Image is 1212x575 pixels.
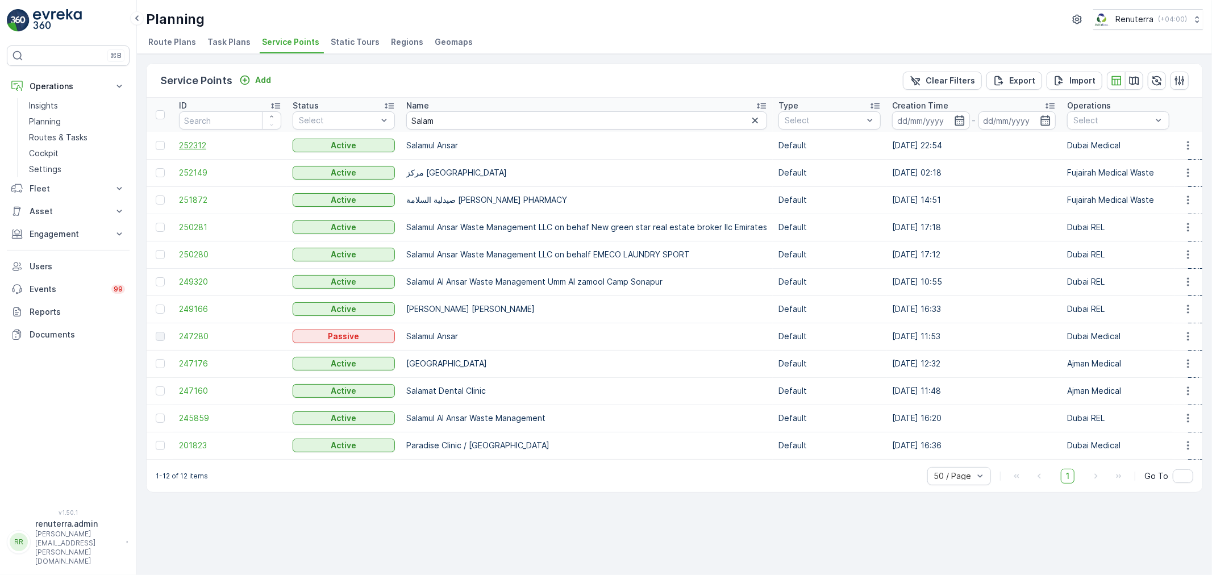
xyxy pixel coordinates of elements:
[179,111,281,130] input: Search
[1069,75,1096,86] p: Import
[7,9,30,32] img: logo
[1067,222,1169,233] p: Dubai REL
[293,384,395,398] button: Active
[179,222,281,233] span: 250281
[406,413,767,424] p: Salamul Al Ansar Waste Management
[785,115,863,126] p: Select
[7,75,130,98] button: Operations
[328,331,360,342] p: Passive
[406,303,767,315] p: [PERSON_NAME] [PERSON_NAME]
[1073,115,1152,126] p: Select
[886,295,1061,323] td: [DATE] 16:33
[1061,469,1074,484] span: 1
[30,228,107,240] p: Engagement
[293,220,395,234] button: Active
[886,323,1061,350] td: [DATE] 11:53
[926,75,975,86] p: Clear Filters
[30,329,125,340] p: Documents
[156,359,165,368] div: Toggle Row Selected
[886,241,1061,268] td: [DATE] 17:12
[1067,140,1169,151] p: Dubai Medical
[1093,13,1111,26] img: Screenshot_2024-07-26_at_13.33.01.png
[892,111,970,130] input: dd/mm/yyyy
[886,186,1061,214] td: [DATE] 14:51
[262,36,319,48] span: Service Points
[1093,9,1203,30] button: Renuterra(+04:00)
[156,141,165,150] div: Toggle Row Selected
[331,385,357,397] p: Active
[435,36,473,48] span: Geomaps
[24,161,130,177] a: Settings
[1009,75,1035,86] p: Export
[1115,14,1153,25] p: Renuterra
[24,130,130,145] a: Routes & Tasks
[886,132,1061,159] td: [DATE] 22:54
[986,72,1042,90] button: Export
[1067,358,1169,369] p: Ajman Medical
[179,440,281,451] a: 201823
[886,214,1061,241] td: [DATE] 17:18
[1067,413,1169,424] p: Dubai REL
[331,303,357,315] p: Active
[179,358,281,369] span: 247176
[179,140,281,151] span: 252312
[406,167,767,178] p: مركز [GEOGRAPHIC_DATA]
[1067,194,1169,206] p: Fujairah Medical Waste
[406,140,767,151] p: Salamul Ansar
[331,358,357,369] p: Active
[406,385,767,397] p: Salamat Dental Clinic
[7,200,130,223] button: Asset
[179,100,187,111] p: ID
[30,261,125,272] p: Users
[179,194,281,206] a: 251872
[7,323,130,346] a: Documents
[146,10,205,28] p: Planning
[156,472,208,481] p: 1-12 of 12 items
[110,51,122,60] p: ⌘B
[293,248,395,261] button: Active
[293,166,395,180] button: Active
[406,111,767,130] input: Search
[886,350,1061,377] td: [DATE] 12:32
[293,302,395,316] button: Active
[293,411,395,425] button: Active
[24,98,130,114] a: Insights
[29,148,59,159] p: Cockpit
[293,439,395,452] button: Active
[886,268,1061,295] td: [DATE] 10:55
[24,145,130,161] a: Cockpit
[30,206,107,217] p: Asset
[156,441,165,450] div: Toggle Row Selected
[299,115,377,126] p: Select
[778,358,881,369] p: Default
[778,167,881,178] p: Default
[156,305,165,314] div: Toggle Row Selected
[886,377,1061,405] td: [DATE] 11:48
[156,168,165,177] div: Toggle Row Selected
[179,167,281,178] a: 252149
[1144,470,1168,482] span: Go To
[293,100,319,111] p: Status
[778,276,881,287] p: Default
[331,276,357,287] p: Active
[30,183,107,194] p: Fleet
[156,386,165,395] div: Toggle Row Selected
[156,223,165,232] div: Toggle Row Selected
[255,74,271,86] p: Add
[1067,385,1169,397] p: Ajman Medical
[179,413,281,424] a: 245859
[7,255,130,278] a: Users
[1067,276,1169,287] p: Dubai REL
[972,114,976,127] p: -
[1047,72,1102,90] button: Import
[293,357,395,370] button: Active
[179,331,281,342] a: 247280
[29,132,88,143] p: Routes & Tasks
[1067,440,1169,451] p: Dubai Medical
[179,249,281,260] a: 250280
[207,36,251,48] span: Task Plans
[24,114,130,130] a: Planning
[179,303,281,315] span: 249166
